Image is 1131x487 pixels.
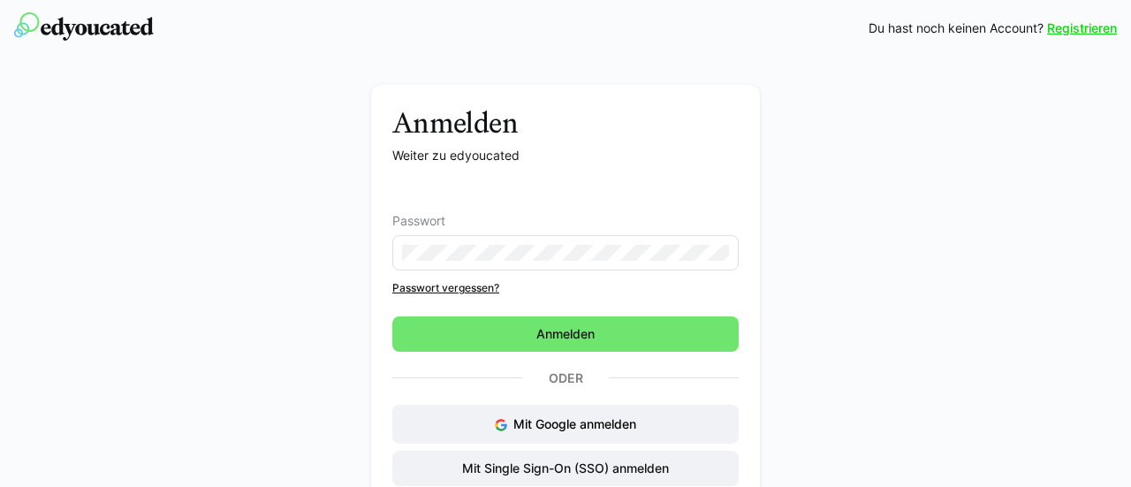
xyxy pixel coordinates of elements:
[392,405,739,444] button: Mit Google anmelden
[869,19,1044,37] span: Du hast noch keinen Account?
[392,316,739,352] button: Anmelden
[392,214,445,228] span: Passwort
[392,106,739,140] h3: Anmelden
[513,416,636,431] span: Mit Google anmelden
[392,147,739,164] p: Weiter zu edyoucated
[14,12,154,41] img: edyoucated
[1047,19,1117,37] a: Registrieren
[459,460,672,477] span: Mit Single Sign-On (SSO) anmelden
[392,281,739,295] a: Passwort vergessen?
[392,451,739,486] button: Mit Single Sign-On (SSO) anmelden
[522,366,609,391] p: Oder
[534,325,597,343] span: Anmelden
